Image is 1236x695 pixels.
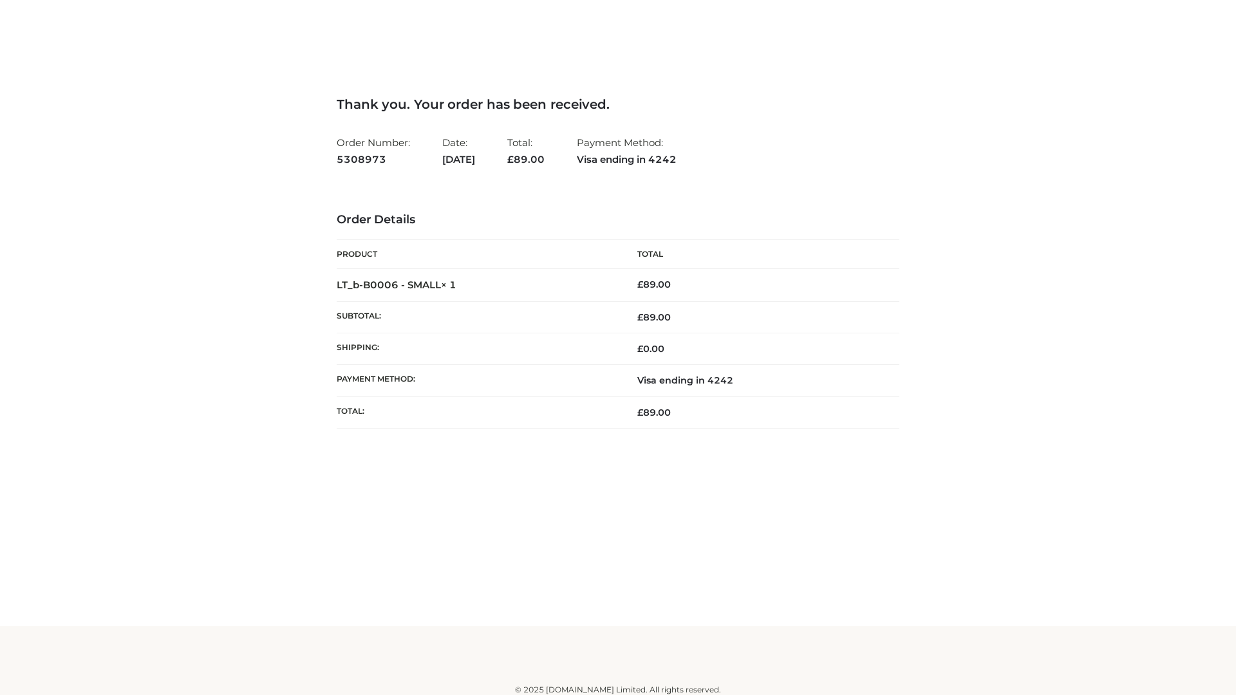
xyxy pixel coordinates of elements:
span: £ [637,279,643,290]
strong: [DATE] [442,151,475,168]
li: Payment Method: [577,131,677,171]
li: Order Number: [337,131,410,171]
span: £ [637,407,643,418]
span: 89.00 [637,407,671,418]
th: Product [337,240,618,269]
h3: Order Details [337,213,899,227]
span: 89.00 [637,311,671,323]
h3: Thank you. Your order has been received. [337,97,899,112]
span: £ [637,343,643,355]
bdi: 0.00 [637,343,664,355]
th: Payment method: [337,365,618,396]
strong: LT_b-B0006 - SMALL [337,279,456,291]
th: Subtotal: [337,301,618,333]
td: Visa ending in 4242 [618,365,899,396]
strong: × 1 [441,279,456,291]
th: Total [618,240,899,269]
bdi: 89.00 [637,279,671,290]
th: Shipping: [337,333,618,365]
strong: 5308973 [337,151,410,168]
span: £ [507,153,514,165]
span: £ [637,311,643,323]
th: Total: [337,396,618,428]
span: 89.00 [507,153,545,165]
li: Total: [507,131,545,171]
strong: Visa ending in 4242 [577,151,677,168]
li: Date: [442,131,475,171]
